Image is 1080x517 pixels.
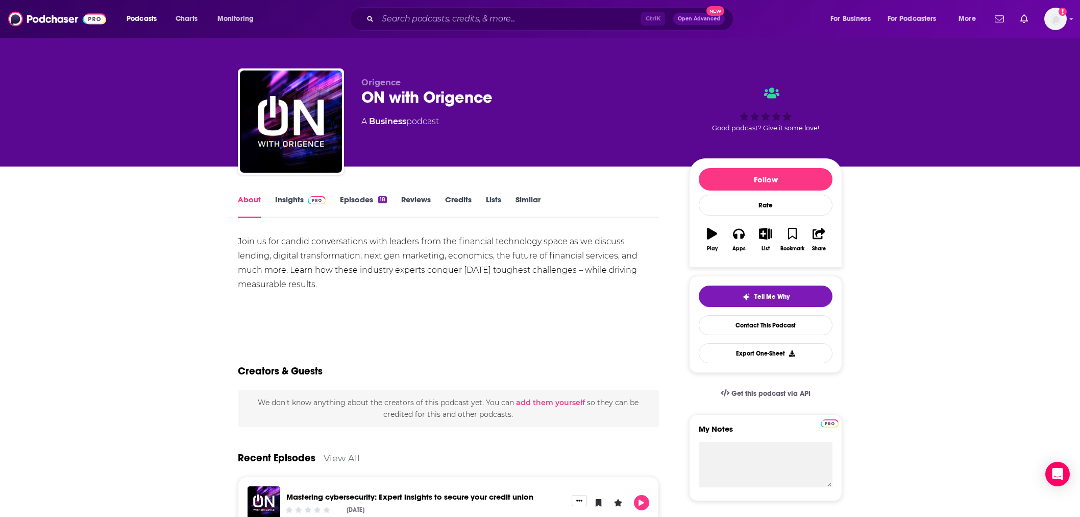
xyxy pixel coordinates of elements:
button: Play [634,495,649,510]
span: Good podcast? Give it some love! [712,124,819,132]
span: Origence [361,78,401,87]
a: View All [324,453,360,463]
div: Good podcast? Give it some love! [689,78,842,141]
img: Podchaser - Follow, Share and Rate Podcasts [8,9,106,29]
div: Community Rating: 0 out of 5 [285,506,331,513]
input: Search podcasts, credits, & more... [378,11,641,27]
button: Export One-Sheet [699,343,832,363]
span: Get this podcast via API [731,389,811,398]
a: Mastering cybersecurity: Expert insights to secure your credit union [286,492,533,502]
a: Lists [486,195,501,218]
span: We don't know anything about the creators of this podcast yet . You can so they can be credited f... [258,398,639,418]
button: Leave a Rating [610,495,626,510]
a: InsightsPodchaser Pro [275,195,326,218]
svg: Add a profile image [1059,8,1067,16]
a: Get this podcast via API [713,381,819,406]
span: More [959,12,976,26]
div: Join us for candid conversations with leaders from the financial technology space as we discuss l... [238,234,659,292]
label: My Notes [699,424,832,442]
span: For Podcasters [888,12,937,26]
button: Play [699,221,725,258]
div: 18 [378,196,387,203]
div: Search podcasts, credits, & more... [359,7,743,31]
span: Podcasts [127,12,157,26]
button: Show More Button [572,495,587,506]
span: Ctrl K [641,12,665,26]
a: Credits [445,195,472,218]
div: Play [707,246,718,252]
button: add them yourself [516,398,585,407]
div: Rate [699,195,832,216]
div: Share [812,246,826,252]
img: tell me why sparkle [742,293,750,301]
button: Open AdvancedNew [673,13,725,25]
div: A podcast [361,115,439,128]
div: Open Intercom Messenger [1045,462,1070,486]
img: Podchaser Pro [821,419,839,428]
span: For Business [830,12,871,26]
a: Pro website [821,418,839,428]
a: Show notifications dropdown [1016,10,1032,28]
button: open menu [210,11,267,27]
a: Reviews [401,195,431,218]
div: Bookmark [780,246,804,252]
button: Apps [725,221,752,258]
img: User Profile [1044,8,1067,30]
button: open menu [119,11,170,27]
span: Charts [176,12,198,26]
button: open menu [881,11,951,27]
a: Business [369,116,406,126]
button: open menu [951,11,989,27]
button: Bookmark Episode [591,495,606,510]
img: Podchaser Pro [308,196,326,204]
button: Follow [699,168,832,191]
a: About [238,195,261,218]
span: New [706,6,725,16]
img: ON with Origence [240,70,342,173]
button: List [752,221,779,258]
button: open menu [823,11,883,27]
h2: Creators & Guests [238,365,323,378]
a: Similar [516,195,541,218]
a: Recent Episodes [238,452,315,464]
button: Share [806,221,832,258]
button: tell me why sparkleTell Me Why [699,286,832,307]
span: Open Advanced [678,16,720,21]
div: List [762,246,770,252]
span: Monitoring [217,12,254,26]
span: Logged in as notablypr2 [1044,8,1067,30]
a: Episodes18 [340,195,387,218]
div: [DATE] [347,506,364,513]
button: Bookmark [779,221,805,258]
button: Show profile menu [1044,8,1067,30]
span: Tell Me Why [754,293,790,301]
div: Apps [732,246,746,252]
a: Charts [169,11,204,27]
a: Contact This Podcast [699,315,832,335]
a: Show notifications dropdown [991,10,1008,28]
